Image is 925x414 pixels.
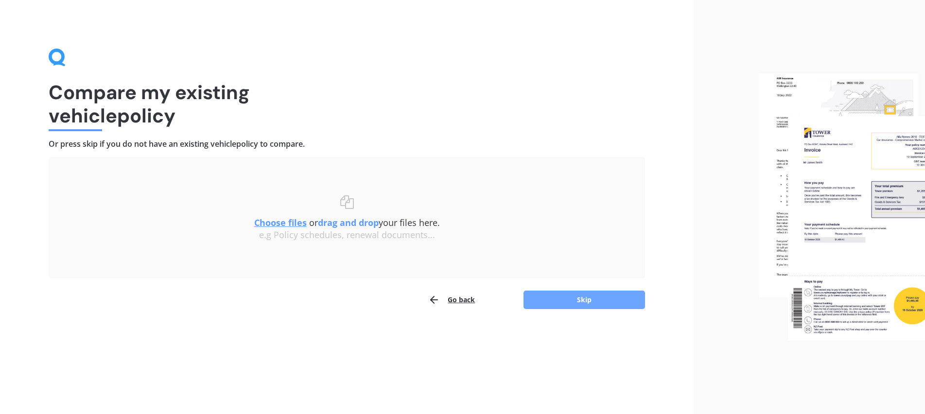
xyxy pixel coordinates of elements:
[254,217,307,228] u: Choose files
[49,81,645,127] h1: Compare my existing vehicle policy
[318,217,379,228] b: drag and drop
[759,73,925,341] img: files.webp
[68,230,626,241] div: e.g Policy schedules, renewal documents...
[428,290,475,310] button: Go back
[524,291,645,309] button: Skip
[254,217,440,228] span: or your files here.
[49,139,645,149] h4: Or press skip if you do not have an existing vehicle policy to compare.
